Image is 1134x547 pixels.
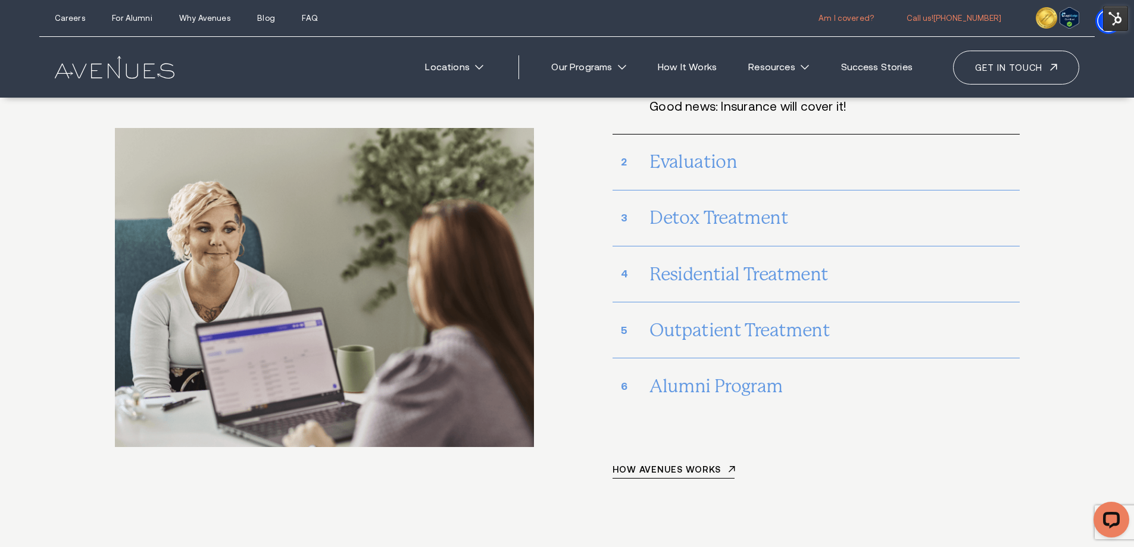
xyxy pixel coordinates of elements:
[613,465,735,479] a: How Avenues works
[112,14,152,23] a: For Alumni
[257,14,275,23] a: Blog
[649,312,1019,349] h3: Outpatient Treatment
[819,14,874,23] a: Am I covered?
[1060,7,1079,29] img: Verify Approval for www.avenuesrecovery.com
[649,199,1019,236] h3: Detox Treatment
[646,54,729,80] a: How It Works
[649,256,1019,293] h3: Residential Treatment
[55,14,85,23] a: Careers
[907,14,1002,23] a: call 610-989-7926
[649,143,1019,180] h3: Evaluation
[1103,6,1128,31] img: HubSpot Tools Menu Toggle
[736,54,821,80] a: Resources
[1084,497,1134,547] iframe: LiveChat chat widget
[302,14,317,23] a: FAQ
[1060,11,1079,22] a: Verify LegitScript Approval for www.avenuesrecovery.com
[1036,7,1057,29] img: clock
[539,54,638,80] a: Our Programs
[829,54,924,80] a: Success Stories
[179,14,230,23] a: Why Avenues
[649,368,1019,405] h3: Alumni Program
[953,51,1079,85] a: Get in touch
[413,54,496,80] a: Locations
[933,14,1002,23] span: [PHONE_NUMBER]
[1095,8,1121,34] div: Accessibility Menu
